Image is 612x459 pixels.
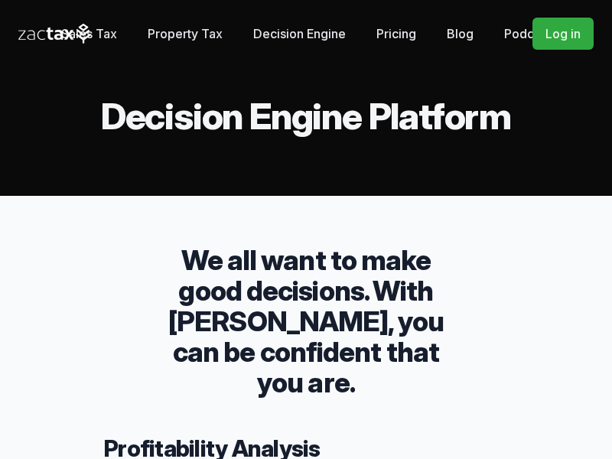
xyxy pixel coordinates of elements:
[253,18,346,49] a: Decision Engine
[18,98,594,135] h2: Decision Engine Platform
[532,18,594,50] a: Log in
[504,18,551,49] a: Podcast
[447,18,474,49] a: Blog
[153,245,459,398] p: We all want to make good decisions. With [PERSON_NAME], you can be confident that you are.
[376,18,416,49] a: Pricing
[148,18,223,49] a: Property Tax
